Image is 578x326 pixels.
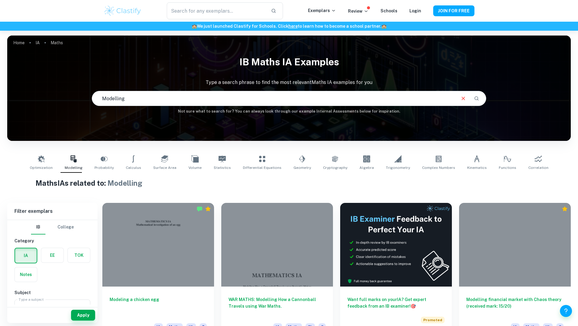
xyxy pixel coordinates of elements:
[411,304,416,309] span: 🎯
[323,165,347,170] span: Cryptography
[192,24,197,29] span: 🏫
[562,206,568,212] div: Premium
[92,90,455,107] input: E.g. neural networks, space, population modelling...
[167,2,266,19] input: Search for any exemplars...
[348,8,368,14] p: Review
[14,289,90,296] h6: Subject
[80,304,88,312] button: Open
[294,165,311,170] span: Geometry
[1,23,577,29] h6: We just launched Clastify for Schools. Click to learn how to become a school partner.
[228,296,326,316] h6: WAR MATHS: Modelling How a Cannonball Travels using War Maths.
[95,165,114,170] span: Probability
[71,310,95,321] button: Apply
[31,220,74,234] div: Filter type choice
[433,5,474,16] button: JOIN FOR FREE
[41,248,64,262] button: EE
[243,165,281,170] span: Differential Equations
[65,165,82,170] span: Modelling
[15,248,37,263] button: IA
[560,305,572,317] button: Help and Feedback
[386,165,410,170] span: Trigonometry
[13,39,25,47] a: Home
[458,93,469,104] button: Clear
[359,165,374,170] span: Algebra
[51,39,63,46] p: Maths
[57,220,74,234] button: College
[409,8,421,13] a: Login
[68,248,90,262] button: TOK
[214,165,231,170] span: Statistics
[499,165,516,170] span: Functions
[36,178,543,188] h1: Maths IAs related to:
[421,317,445,323] span: Promoted
[104,5,142,17] img: Clastify logo
[110,296,207,316] h6: Modeling a chicken egg
[381,24,387,29] span: 🏫
[7,203,98,220] h6: Filter exemplars
[467,165,487,170] span: Kinematics
[466,296,564,316] h6: Modelling financial market with Chaos theory (received mark: 15/20)
[30,165,53,170] span: Optimization
[7,108,571,114] h6: Not sure what to search for? You can always look through our example Internal Assessments below f...
[471,93,482,104] button: Search
[126,165,141,170] span: Calculus
[14,238,90,244] h6: Category
[288,24,298,29] a: here
[381,8,397,13] a: Schools
[347,296,445,309] h6: Want full marks on your IA ? Get expert feedback from an IB examiner!
[205,206,211,212] div: Premium
[153,165,176,170] span: Surface Area
[340,203,452,287] img: Thumbnail
[7,52,571,72] h1: IB Maths IA examples
[197,206,203,212] img: Marked
[308,7,336,14] p: Exemplars
[528,165,548,170] span: Correlation
[15,267,37,282] button: Notes
[7,79,571,86] p: Type a search phrase to find the most relevant Maths IA examples for you
[36,39,40,47] a: IA
[188,165,202,170] span: Volume
[19,297,44,302] label: Type a subject
[107,179,142,187] span: Modelling
[31,220,45,234] button: IB
[422,165,455,170] span: Complex Numbers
